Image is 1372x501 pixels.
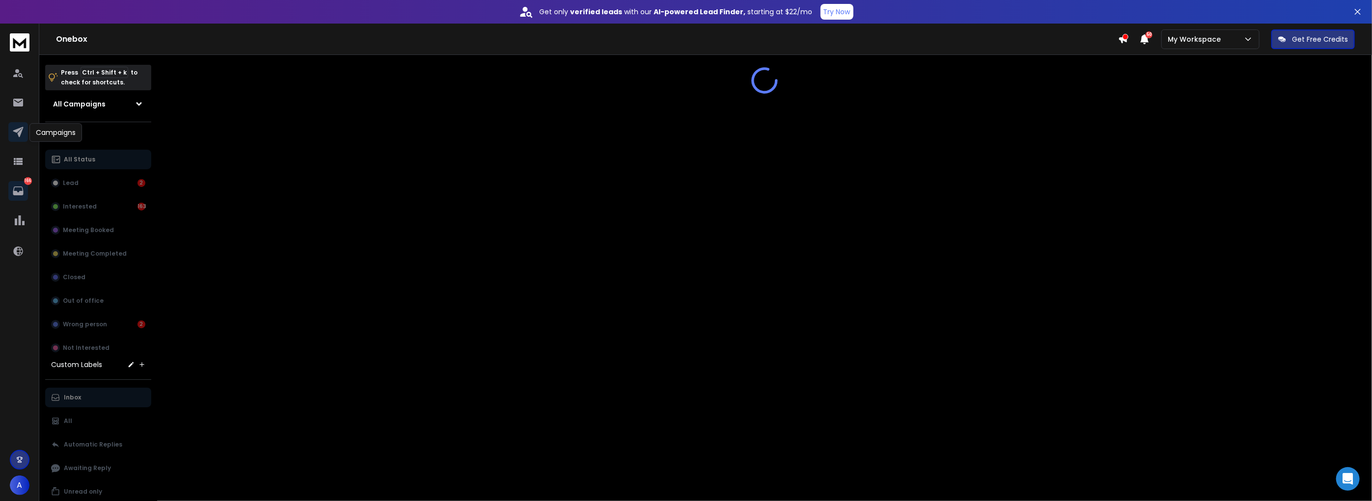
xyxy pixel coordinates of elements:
span: 50 [1146,31,1152,38]
div: Campaigns [29,123,82,142]
button: All Campaigns [45,94,151,114]
a: 166 [8,181,28,201]
p: Try Now [823,7,851,17]
p: Get Free Credits [1292,34,1348,44]
p: My Workspace [1168,34,1225,44]
img: logo [10,33,29,52]
button: Try Now [821,4,853,20]
p: 166 [24,177,32,185]
p: Press to check for shortcuts. [61,68,137,87]
span: Ctrl + Shift + k [81,67,128,78]
button: A [10,475,29,495]
strong: AI-powered Lead Finder, [654,7,746,17]
h3: Filters [45,130,151,144]
h3: Custom Labels [51,360,102,369]
h1: All Campaigns [53,99,106,109]
p: Get only with our starting at $22/mo [540,7,813,17]
strong: verified leads [571,7,623,17]
div: Open Intercom Messenger [1336,467,1360,491]
h1: Onebox [56,33,1118,45]
button: Get Free Credits [1271,29,1355,49]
